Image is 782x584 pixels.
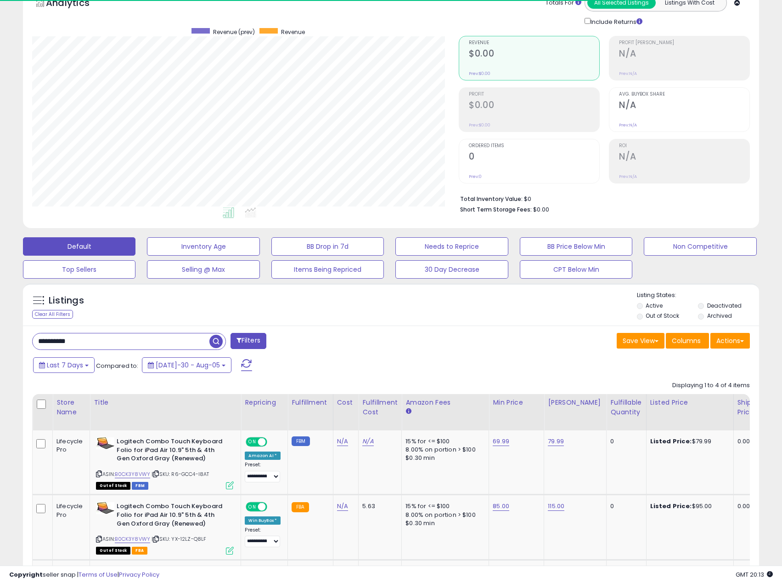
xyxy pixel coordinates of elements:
h2: N/A [619,100,749,112]
span: ROI [619,143,749,149]
div: Preset: [245,462,281,482]
a: N/A [337,437,348,446]
div: Fulfillment [292,398,329,407]
img: 411vDGmDB0L._SL40_.jpg [96,437,114,449]
div: Clear All Filters [32,310,73,319]
label: Deactivated [707,302,742,309]
a: B0CK3Y8VWY [115,535,150,543]
h2: N/A [619,151,749,164]
small: Prev: 0 [469,174,482,179]
span: Revenue [469,40,599,46]
div: 0 [610,502,639,510]
span: Revenue [281,28,305,36]
span: All listings that are currently out of stock and unavailable for purchase on Amazon [96,482,130,490]
div: Amazon Fees [405,398,485,407]
b: Logitech Combo Touch Keyboard Folio for iPad Air 10.9" 5th & 4th Gen Oxford Gray (Renewed) [117,502,228,530]
label: Active [646,302,663,309]
span: OFF [266,438,281,446]
div: 15% for <= $100 [405,502,482,510]
div: 0.00 [737,437,753,446]
div: Min Price [493,398,540,407]
button: BB Drop in 7d [271,237,384,256]
a: N/A [337,502,348,511]
div: $0.30 min [405,454,482,462]
button: CPT Below Min [520,260,632,279]
button: Default [23,237,135,256]
div: Listed Price [650,398,730,407]
div: Cost [337,398,355,407]
button: [DATE]-30 - Aug-05 [142,357,231,373]
b: Total Inventory Value: [460,195,523,203]
span: ON [247,438,259,446]
div: Preset: [245,527,281,548]
div: ASIN: [96,437,234,488]
small: Prev: $0.00 [469,122,490,128]
div: $79.99 [650,437,726,446]
div: ASIN: [96,502,234,553]
span: All listings that are currently out of stock and unavailable for purchase on Amazon [96,547,130,555]
div: $95.00 [650,502,726,510]
div: Win BuyBox * [245,516,281,525]
span: Profit [469,92,599,97]
span: Columns [672,336,701,345]
a: Privacy Policy [119,570,159,579]
img: 411vDGmDB0L._SL40_.jpg [96,502,114,514]
span: Ordered Items [469,143,599,149]
div: 8.00% on portion > $100 [405,511,482,519]
span: | SKU: R6-GCC4-I8AT [152,470,209,478]
button: Save View [617,333,664,349]
strong: Copyright [9,570,43,579]
small: Prev: N/A [619,122,637,128]
li: $0 [460,193,743,204]
small: FBA [292,502,309,512]
b: Short Term Storage Fees: [460,206,532,213]
span: | SKU: YX-12LZ-Q8LF [152,535,206,543]
b: Listed Price: [650,437,692,446]
button: Filters [231,333,266,349]
span: 2025-08-14 20:13 GMT [736,570,773,579]
a: B0CK3Y8VWY [115,470,150,478]
p: Listing States: [637,291,759,300]
h2: 0 [469,151,599,164]
div: Ship Price [737,398,756,417]
span: Last 7 Days [47,361,83,370]
small: Amazon Fees. [405,407,411,416]
small: FBM [292,436,309,446]
a: 115.00 [548,502,564,511]
b: Listed Price: [650,502,692,510]
button: Items Being Repriced [271,260,384,279]
h5: Listings [49,294,84,307]
button: Needs to Reprice [395,237,508,256]
small: Prev: N/A [619,71,637,76]
button: Selling @ Max [147,260,259,279]
div: Amazon AI * [245,452,281,460]
span: OFF [266,503,281,511]
button: Last 7 Days [33,357,95,373]
span: FBA [132,547,147,555]
div: Include Returns [578,16,653,27]
span: $0.00 [533,205,549,214]
button: Inventory Age [147,237,259,256]
div: Displaying 1 to 4 of 4 items [672,381,750,390]
a: 79.99 [548,437,564,446]
span: Revenue (prev) [213,28,255,36]
label: Out of Stock [646,312,679,320]
span: Compared to: [96,361,138,370]
button: BB Price Below Min [520,237,632,256]
a: 69.99 [493,437,509,446]
a: N/A [362,437,373,446]
span: Profit [PERSON_NAME] [619,40,749,46]
div: Fulfillable Quantity [610,398,642,417]
div: Store Name [56,398,86,417]
span: [DATE]-30 - Aug-05 [156,361,220,370]
a: Terms of Use [79,570,118,579]
div: Lifecycle Pro [56,437,83,454]
h2: $0.00 [469,48,599,61]
h2: $0.00 [469,100,599,112]
button: Columns [666,333,709,349]
b: Logitech Combo Touch Keyboard Folio for iPad Air 10.9" 5th & 4th Gen Oxford Gray (Renewed) [117,437,228,465]
button: 30 Day Decrease [395,260,508,279]
div: 15% for <= $100 [405,437,482,446]
small: Prev: N/A [619,174,637,179]
span: Avg. Buybox Share [619,92,749,97]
